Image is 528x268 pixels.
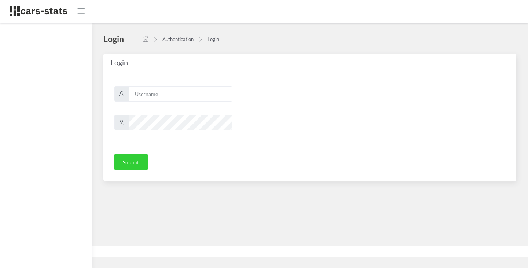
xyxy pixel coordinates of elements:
[111,58,128,67] span: Login
[129,86,232,102] input: Username
[103,33,124,44] h4: Login
[114,154,148,170] button: Submit
[208,36,219,42] a: Login
[162,36,194,42] a: Authentication
[9,5,68,17] img: navbar brand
